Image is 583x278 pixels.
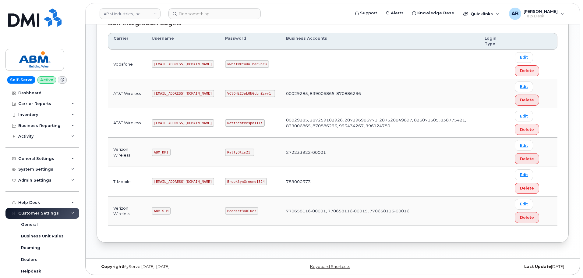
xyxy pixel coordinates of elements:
td: T-Mobile [108,167,146,196]
code: [EMAIL_ADDRESS][DOMAIN_NAME] [152,90,214,97]
a: Knowledge Base [408,7,458,19]
a: Edit [515,111,533,121]
span: Alerts [391,10,404,16]
td: 00029285, 839006865, 870886296 [281,79,479,108]
span: [PERSON_NAME] [524,9,558,14]
div: [DATE] [411,264,569,269]
td: Verizon Wireless [108,197,146,226]
button: Delete [515,153,539,164]
a: Edit [515,169,533,180]
span: Help Desk [524,14,558,19]
button: Delete [515,212,539,223]
th: Password [220,33,281,50]
code: VClOHiIJpL0NGcbnZzyy1! [225,90,275,97]
td: Verizon Wireless [108,138,146,167]
td: 770658116-00001, 770658116-00015, 770658116-00016 [281,197,479,226]
span: Delete [520,156,534,162]
div: Quicklinks [459,8,503,20]
span: Quicklinks [471,11,493,16]
span: Knowledge Base [417,10,454,16]
a: ABM Industries, Inc. [100,8,161,19]
span: Delete [520,127,534,132]
code: RallyOtis21! [225,149,254,156]
a: Keyboard Shortcuts [310,264,350,269]
code: kwb!TWX*udn_ban9hcu [225,60,269,68]
div: Adam Bake [505,8,568,20]
th: Login Type [479,33,509,50]
strong: Last Update [524,264,551,269]
button: Delete [515,124,539,135]
a: Support [351,7,381,19]
th: Business Accounts [281,33,479,50]
div: MyServe [DATE]–[DATE] [97,264,254,269]
code: Headset34blue! [225,207,258,215]
td: Vodafone [108,50,146,79]
button: Delete [515,183,539,194]
span: Delete [520,215,534,220]
span: Support [360,10,377,16]
span: Delete [520,68,534,74]
a: Edit [515,140,533,151]
code: [EMAIL_ADDRESS][DOMAIN_NAME] [152,60,214,68]
a: Edit [515,81,533,92]
th: Carrier [108,33,146,50]
th: Username [146,33,220,50]
code: [EMAIL_ADDRESS][DOMAIN_NAME] [152,178,214,185]
td: AT&T Wireless [108,108,146,138]
span: AB [511,10,519,17]
a: Edit [515,52,533,63]
td: AT&T Wireless [108,79,146,108]
button: Delete [515,65,539,76]
button: Delete [515,95,539,106]
code: BrooklynGreene1324 [225,178,267,185]
code: ABM_S_M [152,207,170,215]
code: [EMAIL_ADDRESS][DOMAIN_NAME] [152,119,214,127]
td: 272233922-00001 [281,138,479,167]
a: Edit [515,199,533,210]
span: Delete [520,97,534,103]
input: Find something... [168,8,261,19]
strong: Copyright [101,264,123,269]
td: 00029285, 287259102926, 287296986771, 287320849897, 826071505, 838775421, 839006865, 870886296, 9... [281,108,479,138]
span: Delete [520,185,534,191]
code: ABM_DMI [152,149,170,156]
code: RottnestVespa111! [225,119,265,127]
td: 789000373 [281,167,479,196]
a: Alerts [381,7,408,19]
